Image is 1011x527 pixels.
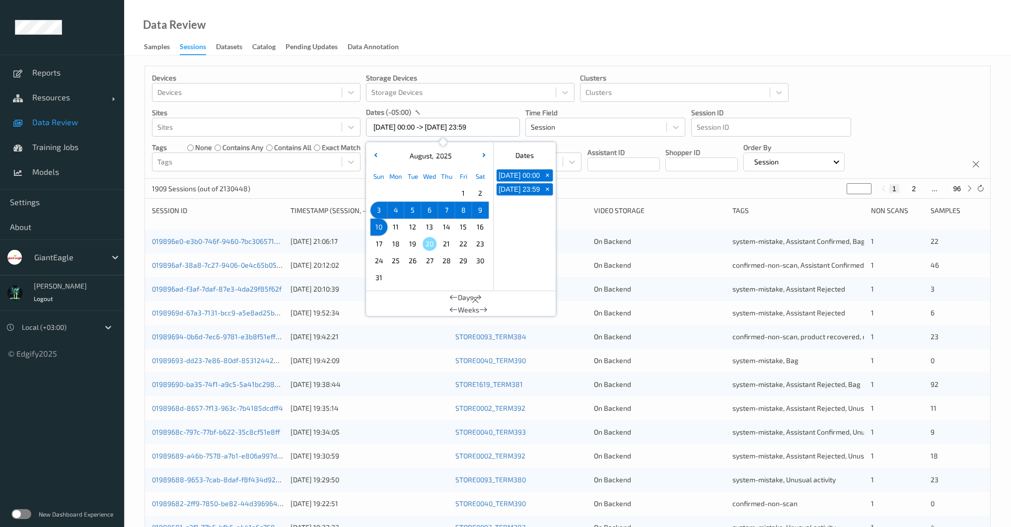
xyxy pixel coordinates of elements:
div: [DATE] 19:35:14 [290,403,448,413]
label: contains all [274,143,311,152]
div: Choose Sunday August 17 of 2025 [370,235,387,252]
div: Choose Monday August 11 of 2025 [387,219,404,235]
button: 2 [909,184,919,193]
span: system-mistake, Assistant Confirmed, Bag [732,237,865,245]
span: 10 [372,220,386,234]
span: confirmed-non-scan [732,499,797,508]
div: Video Storage [594,206,725,216]
div: Choose Friday August 29 of 2025 [455,252,472,269]
span: system-mistake, Unusual activity [732,475,836,484]
span: 7 [439,203,453,217]
div: Choose Monday July 28 of 2025 [387,185,404,202]
span: 11 [389,220,403,234]
span: confirmed-non-scan, Assistant Confirmed, product recovered, recovered product [732,261,988,269]
a: 01989693-dd23-7e86-80df-853124424221 [152,356,289,365]
div: Sun [370,168,387,185]
div: Data Review [143,20,206,30]
a: 0198968d-8657-7f13-963c-7b4185dcdff4 [152,404,283,412]
span: 1 [871,308,874,317]
span: 26 [406,254,420,268]
div: Choose Saturday August 30 of 2025 [472,252,489,269]
span: 22 [456,237,470,251]
span: 31 [372,271,386,285]
span: 1 [871,237,874,245]
div: Choose Thursday August 28 of 2025 [438,252,455,269]
span: 24 [372,254,386,268]
a: STORE1619_TERM381 [455,380,523,388]
div: Choose Sunday August 10 of 2025 [370,219,387,235]
div: Tags [732,206,864,216]
a: 0198968c-797c-77bf-b622-35c8cf51e8ff [152,428,280,436]
a: STORE0040_TERM390 [455,499,526,508]
div: Choose Saturday September 06 of 2025 [472,269,489,286]
span: 1 [871,356,874,365]
span: 19 [406,237,420,251]
span: 1 [871,428,874,436]
span: 27 [423,254,436,268]
div: [DATE] 19:42:09 [290,356,448,366]
div: Wed [421,168,438,185]
span: 23 [473,237,487,251]
div: Choose Sunday August 03 of 2025 [370,202,387,219]
button: 96 [950,184,964,193]
a: Pending Updates [286,40,348,54]
a: 01989682-2ff9-7850-be82-44d39696472d [152,499,289,508]
div: [DATE] 21:06:17 [290,236,448,246]
p: Devices [152,73,361,83]
span: 12 [406,220,420,234]
div: Choose Tuesday August 19 of 2025 [404,235,421,252]
div: Choose Saturday August 02 of 2025 [472,185,489,202]
div: On Backend [594,356,725,366]
div: Session ID [152,206,284,216]
div: Sessions [180,42,206,55]
div: [DATE] 19:42:21 [290,332,448,342]
div: On Backend [594,284,725,294]
div: Choose Thursday July 31 of 2025 [438,185,455,202]
span: Days [458,293,473,302]
a: Samples [144,40,180,54]
div: Choose Wednesday August 20 of 2025 [421,235,438,252]
div: On Backend [594,308,725,318]
span: 0 [931,356,935,365]
a: Data Annotation [348,40,409,54]
div: Choose Saturday August 23 of 2025 [472,235,489,252]
div: On Backend [594,475,725,485]
div: Choose Tuesday August 12 of 2025 [404,219,421,235]
a: Sessions [180,40,216,55]
label: contains any [222,143,263,152]
div: Choose Thursday August 21 of 2025 [438,235,455,252]
span: 18 [931,452,938,460]
p: Assistant ID [587,148,660,157]
span: 28 [439,254,453,268]
div: Choose Saturday August 16 of 2025 [472,219,489,235]
span: 0 [931,499,935,508]
span: 8 [456,203,470,217]
span: 6 [931,308,935,317]
div: Catalog [252,42,276,54]
div: [DATE] 19:34:05 [290,427,448,437]
div: On Backend [594,260,725,270]
a: Catalog [252,40,286,54]
div: On Backend [594,451,725,461]
div: Mon [387,168,404,185]
span: 9 [931,428,935,436]
div: [DATE] 19:38:44 [290,379,448,389]
a: STORE0093_TERM380 [455,475,526,484]
a: 0198969d-67a3-7131-bcc9-a5e8ad25b436 [152,308,287,317]
span: 21 [439,237,453,251]
span: 17 [372,237,386,251]
div: On Backend [594,403,725,413]
p: Session [751,157,782,167]
label: exact match [322,143,361,152]
span: 20 [423,237,436,251]
span: system-mistake, Assistant Rejected, Unusual activity [732,452,898,460]
span: 2025 [433,151,452,160]
span: 1 [871,499,874,508]
span: 25 [389,254,403,268]
div: Choose Wednesday September 03 of 2025 [421,269,438,286]
div: Choose Sunday August 24 of 2025 [370,252,387,269]
a: 01989689-a46b-7578-a7b1-e806a997d226 [152,452,289,460]
p: Clusters [580,73,789,83]
span: system-mistake, Assistant Rejected [732,285,845,293]
div: Choose Wednesday August 06 of 2025 [421,202,438,219]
